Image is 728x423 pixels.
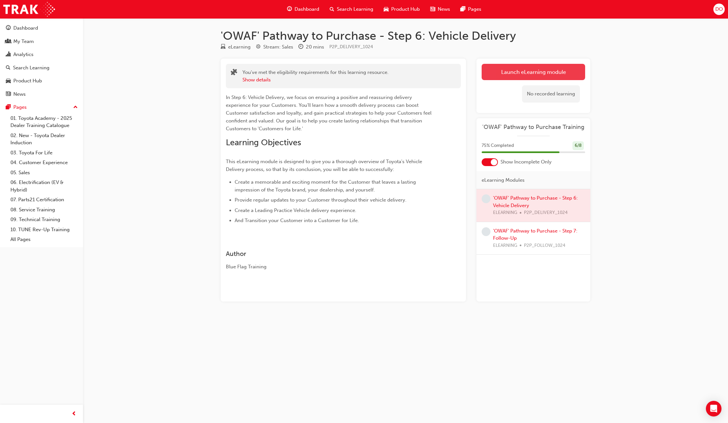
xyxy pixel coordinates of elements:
[3,62,80,74] a: Search Learning
[430,5,435,13] span: news-icon
[6,105,11,110] span: pages-icon
[295,6,319,13] span: Dashboard
[713,4,725,15] button: DO
[226,263,437,271] div: Blue Flag Training
[391,6,420,13] span: Product Hub
[3,22,80,34] a: Dashboard
[3,75,80,87] a: Product Hub
[298,43,324,51] div: Duration
[6,39,11,45] span: people-icon
[3,35,80,48] a: My Team
[231,69,237,77] span: puzzle-icon
[287,5,292,13] span: guage-icon
[482,123,585,131] a: 'OWAF' Pathway to Purchase Training
[572,141,584,150] div: 6 / 8
[522,85,580,103] div: No recorded learning
[228,43,251,51] div: eLearning
[13,91,26,98] div: News
[330,5,334,13] span: search-icon
[337,6,373,13] span: Search Learning
[13,104,27,111] div: Pages
[235,207,356,213] span: Create a Leading Practice Vehicle delivery experience.
[482,64,585,80] a: Launch eLearning module
[256,44,261,50] span: target-icon
[493,242,517,249] span: ELEARNING
[298,44,303,50] span: clock-icon
[482,194,490,203] span: learningRecordVerb_NONE-icon
[3,2,55,17] img: Trak
[468,6,481,13] span: Pages
[13,24,38,32] div: Dashboard
[242,69,389,83] div: You've met the eligibility requirements for this learning resource.
[13,38,34,45] div: My Team
[460,5,465,13] span: pages-icon
[282,3,324,16] a: guage-iconDashboard
[329,44,373,49] span: Learning resource code
[221,29,590,43] h1: 'OWAF' Pathway to Purchase - Step 6: Vehicle Delivery
[306,43,324,51] div: 20 mins
[8,168,80,178] a: 05. Sales
[455,3,487,16] a: pages-iconPages
[221,43,251,51] div: Type
[6,65,10,71] span: search-icon
[13,51,34,58] div: Analytics
[324,3,378,16] a: search-iconSearch Learning
[13,64,49,72] div: Search Learning
[8,113,80,131] a: 01. Toyota Academy - 2025 Dealer Training Catalogue
[438,6,450,13] span: News
[226,94,433,132] span: In Step 6: Vehicle Delivery, we focus on ensuring a positive and reassuring delivery experience f...
[256,43,293,51] div: Stream
[8,158,80,168] a: 04. Customer Experience
[378,3,425,16] a: car-iconProduct Hub
[6,92,11,97] span: news-icon
[8,234,80,245] a: All Pages
[235,218,359,223] span: And Transition your Customer into a Customer for Life.
[482,227,490,236] span: learningRecordVerb_NONE-icon
[6,52,11,58] span: chart-icon
[3,88,80,100] a: News
[524,242,565,249] span: P2P_FOLLOW_1024
[73,103,78,112] span: up-icon
[8,131,80,148] a: 02. New - Toyota Dealer Induction
[8,225,80,235] a: 10. TUNE Rev-Up Training
[221,44,226,50] span: learningResourceType_ELEARNING-icon
[6,78,11,84] span: car-icon
[3,21,80,101] button: DashboardMy TeamAnalyticsSearch LearningProduct HubNews
[8,205,80,215] a: 08. Service Training
[6,25,11,31] span: guage-icon
[8,177,80,195] a: 06. Electrification (EV & Hybrid)
[72,410,76,418] span: prev-icon
[493,228,577,241] a: 'OWAF' Pathway to Purchase - Step 7: Follow-Up
[242,76,271,84] button: Show details
[263,43,293,51] div: Stream: Sales
[482,142,514,149] span: 75 % Completed
[482,176,525,184] span: eLearning Modules
[8,195,80,205] a: 07. Parts21 Certification
[235,197,406,203] span: Provide regular updates to your Customer throughout their vehicle delivery.
[226,250,437,258] h3: Author
[715,6,723,13] span: DO
[384,5,389,13] span: car-icon
[3,101,80,113] button: Pages
[8,215,80,225] a: 09. Technical Training
[226,137,301,148] span: Learning Objectives
[235,179,417,193] span: Create a memorable and exciting moment for the Customer that leaves a lasting impression of the T...
[501,158,552,166] span: Show Incomplete Only
[8,148,80,158] a: 03. Toyota For Life
[706,401,721,416] div: Open Intercom Messenger
[226,159,423,172] span: This eLearning module is designed to give you a thorough overview of Toyota's Vehicle Delivery pr...
[3,49,80,61] a: Analytics
[13,77,42,85] div: Product Hub
[425,3,455,16] a: news-iconNews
